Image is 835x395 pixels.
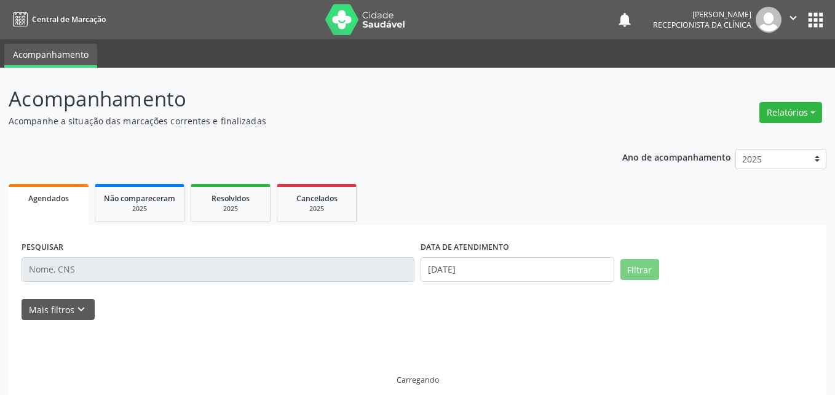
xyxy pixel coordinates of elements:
[22,238,63,257] label: PESQUISAR
[653,20,751,30] span: Recepcionista da clínica
[296,193,338,204] span: Cancelados
[212,193,250,204] span: Resolvidos
[653,9,751,20] div: [PERSON_NAME]
[622,149,731,164] p: Ano de acompanhamento
[9,84,581,114] p: Acompanhamento
[9,9,106,30] a: Central de Marcação
[32,14,106,25] span: Central de Marcação
[421,257,614,282] input: Selecione um intervalo
[616,11,633,28] button: notifications
[9,114,581,127] p: Acompanhe a situação das marcações correntes e finalizadas
[786,11,800,25] i: 
[620,259,659,280] button: Filtrar
[74,303,88,316] i: keyboard_arrow_down
[421,238,509,257] label: DATA DE ATENDIMENTO
[28,193,69,204] span: Agendados
[22,257,414,282] input: Nome, CNS
[782,7,805,33] button: 
[397,375,439,385] div: Carregando
[759,102,822,123] button: Relatórios
[22,299,95,321] button: Mais filtroskeyboard_arrow_down
[805,9,826,31] button: apps
[4,44,97,68] a: Acompanhamento
[200,204,261,213] div: 2025
[104,193,175,204] span: Não compareceram
[756,7,782,33] img: img
[286,204,347,213] div: 2025
[104,204,175,213] div: 2025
